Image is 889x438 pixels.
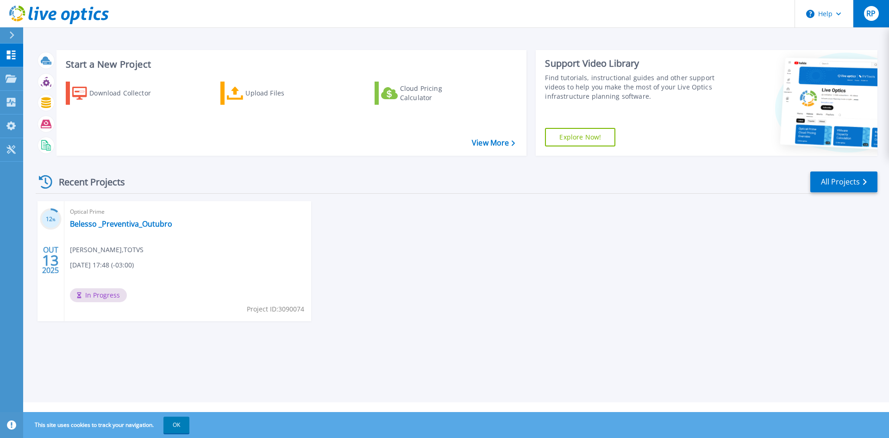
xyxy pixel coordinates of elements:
a: Cloud Pricing Calculator [375,82,478,105]
span: % [52,217,56,222]
a: Explore Now! [545,128,615,146]
div: Upload Files [245,84,319,102]
h3: 12 [40,214,62,225]
a: Upload Files [220,82,324,105]
div: Download Collector [89,84,163,102]
div: Recent Projects [36,171,138,193]
span: RP [866,10,876,17]
a: View More [472,139,515,147]
span: Optical Prime [70,207,306,217]
div: Find tutorials, instructional guides and other support videos to help you make the most of your L... [545,73,719,101]
div: Cloud Pricing Calculator [400,84,474,102]
a: Belesso _Preventiva_Outubro [70,219,172,229]
div: OUT 2025 [42,243,59,277]
span: [DATE] 17:48 (-03:00) [70,260,134,270]
span: In Progress [70,288,127,302]
span: 13 [42,256,59,264]
h3: Start a New Project [66,59,515,70]
a: Download Collector [66,82,169,105]
span: Project ID: 3090074 [247,304,304,314]
div: Support Video Library [545,57,719,70]
a: All Projects [810,171,877,192]
button: OK [163,417,189,433]
span: This site uses cookies to track your navigation. [25,417,189,433]
span: [PERSON_NAME] , TOTVS [70,245,144,255]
